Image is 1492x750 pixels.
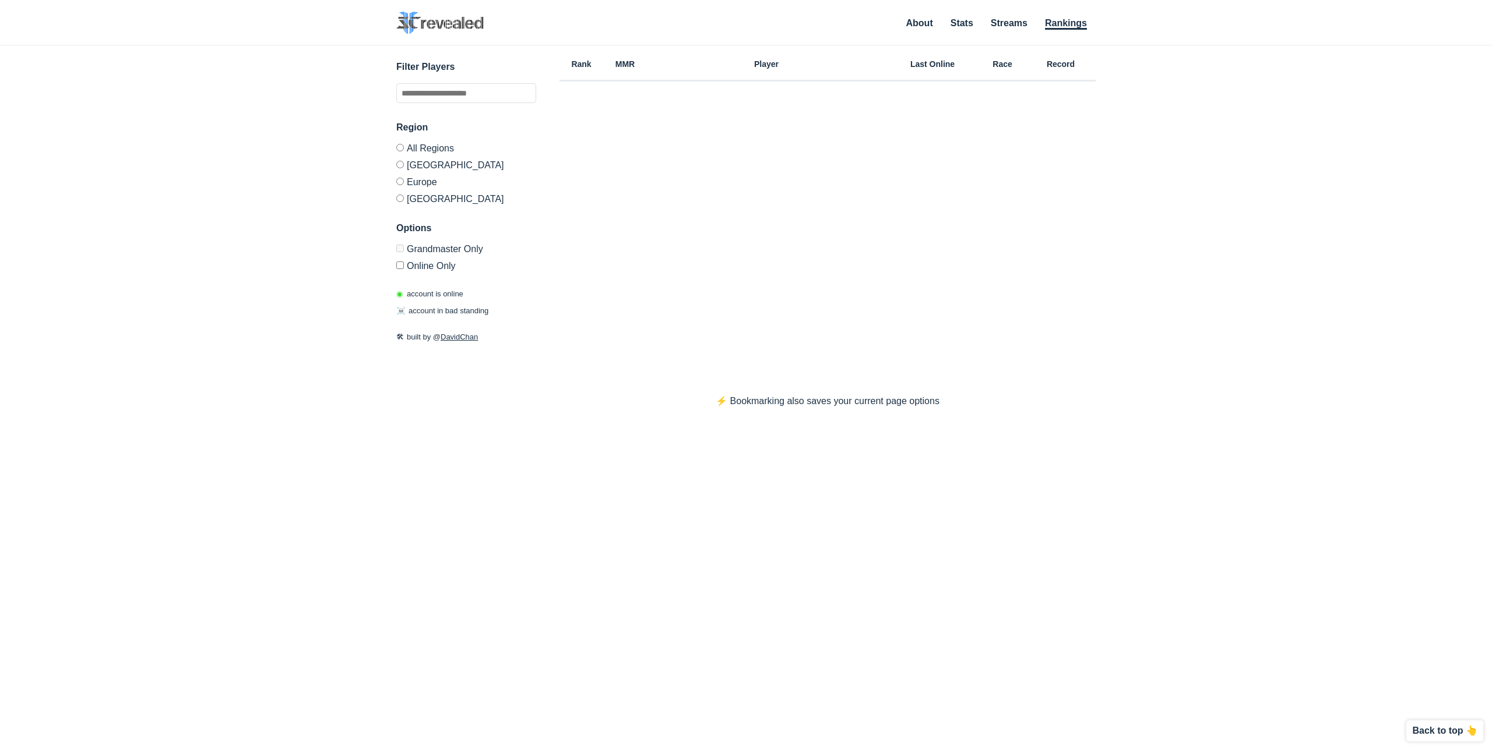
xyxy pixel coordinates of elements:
[647,60,886,68] h6: Player
[559,60,603,68] h6: Rank
[396,221,536,235] h3: Options
[396,173,536,190] label: Europe
[441,332,478,341] a: DavidChan
[396,288,463,300] p: account is online
[396,305,488,317] p: account in bad standing
[396,289,403,298] span: ◉
[396,257,536,271] label: Only show accounts currently laddering
[396,332,404,341] span: 🛠
[979,60,1026,68] h6: Race
[1045,18,1087,30] a: Rankings
[396,144,404,151] input: All Regions
[396,194,404,202] input: [GEOGRAPHIC_DATA]
[886,60,979,68] h6: Last Online
[396,144,536,156] label: All Regions
[951,18,973,28] a: Stats
[603,60,647,68] h6: MMR
[1412,726,1477,735] p: Back to top 👆
[396,178,404,185] input: Europe
[991,18,1027,28] a: Streams
[692,394,963,408] p: ⚡️ Bookmarking also saves your current page options
[396,156,536,173] label: [GEOGRAPHIC_DATA]
[906,18,933,28] a: About
[396,331,536,343] p: built by @
[396,306,406,315] span: ☠️
[1026,60,1096,68] h6: Record
[396,121,536,135] h3: Region
[396,245,536,257] label: Only Show accounts currently in Grandmaster
[396,245,404,252] input: Grandmaster Only
[396,161,404,168] input: [GEOGRAPHIC_DATA]
[396,12,484,34] img: SC2 Revealed
[396,60,536,74] h3: Filter Players
[396,190,536,204] label: [GEOGRAPHIC_DATA]
[396,261,404,269] input: Online Only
